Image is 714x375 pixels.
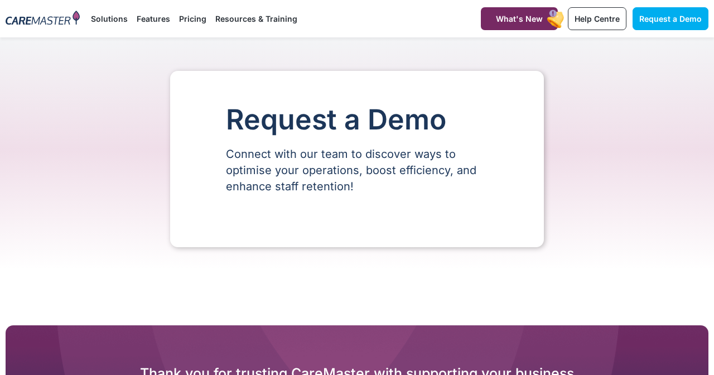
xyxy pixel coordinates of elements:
a: Help Centre [568,7,626,30]
span: Help Centre [575,14,620,23]
span: What's New [496,14,543,23]
h1: Request a Demo [226,104,488,135]
img: CareMaster Logo [6,11,80,27]
a: What's New [481,7,558,30]
p: Connect with our team to discover ways to optimise your operations, boost efficiency, and enhance... [226,146,488,195]
span: Request a Demo [639,14,702,23]
a: Request a Demo [633,7,708,30]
